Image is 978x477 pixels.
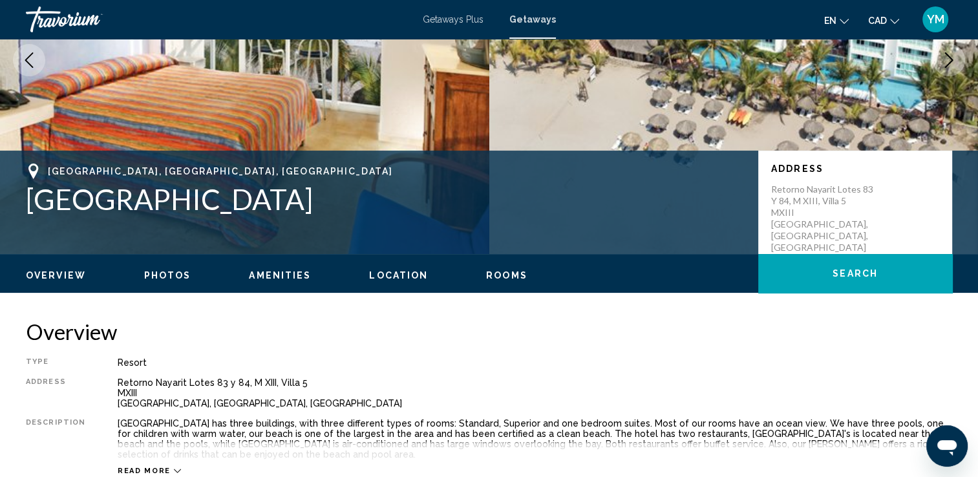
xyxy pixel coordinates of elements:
[758,254,952,293] button: Search
[868,11,899,30] button: Change currency
[118,466,181,476] button: Read more
[486,270,527,281] button: Rooms
[369,270,428,281] span: Location
[771,164,939,174] p: Address
[868,16,887,26] span: CAD
[509,14,556,25] a: Getaways
[919,6,952,33] button: User Menu
[144,270,191,281] span: Photos
[118,418,952,460] div: [GEOGRAPHIC_DATA] has three buildings, with three different types of rooms: Standard, Superior an...
[118,357,952,368] div: Resort
[926,425,968,467] iframe: Button to launch messaging window
[249,270,311,281] span: Amenities
[26,182,745,216] h1: [GEOGRAPHIC_DATA]
[118,377,952,408] div: Retorno Nayarit Lotes 83 y 84, M XIII, Villa 5 MXIII [GEOGRAPHIC_DATA], [GEOGRAPHIC_DATA], [GEOGR...
[118,467,171,475] span: Read more
[771,184,875,253] p: Retorno Nayarit Lotes 83 y 84, M XIII, Villa 5 MXIII [GEOGRAPHIC_DATA], [GEOGRAPHIC_DATA], [GEOGR...
[486,270,527,281] span: Rooms
[26,270,86,281] span: Overview
[423,14,484,25] a: Getaways Plus
[26,418,85,460] div: Description
[933,44,965,76] button: Next image
[26,319,952,344] h2: Overview
[824,11,849,30] button: Change language
[26,270,86,281] button: Overview
[833,269,878,279] span: Search
[13,44,45,76] button: Previous image
[26,6,410,32] a: Travorium
[369,270,428,281] button: Location
[927,13,944,26] span: YM
[26,357,85,368] div: Type
[249,270,311,281] button: Amenities
[26,377,85,408] div: Address
[824,16,836,26] span: en
[48,166,392,176] span: [GEOGRAPHIC_DATA], [GEOGRAPHIC_DATA], [GEOGRAPHIC_DATA]
[144,270,191,281] button: Photos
